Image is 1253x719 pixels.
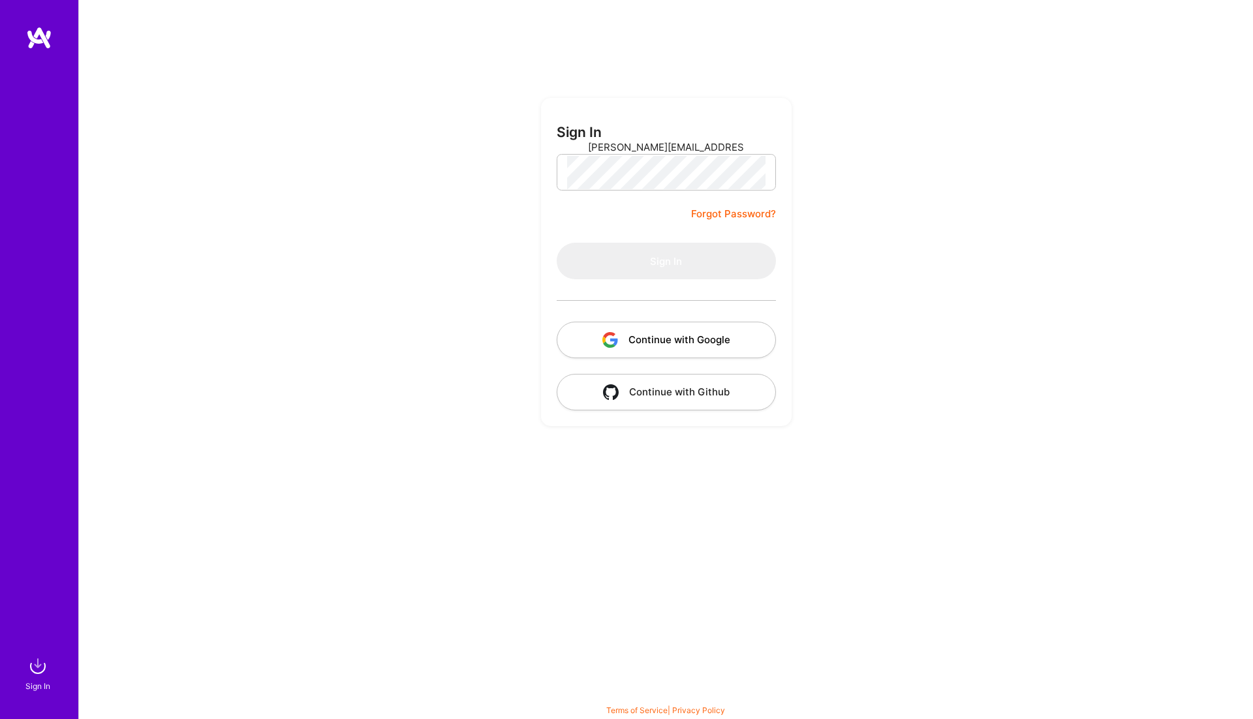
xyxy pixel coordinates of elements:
[691,206,776,222] a: Forgot Password?
[557,322,776,358] button: Continue with Google
[606,705,725,715] span: |
[588,130,745,164] input: Email...
[602,332,618,348] img: icon
[27,653,51,693] a: sign inSign In
[25,679,50,693] div: Sign In
[606,705,668,715] a: Terms of Service
[557,243,776,279] button: Sign In
[557,374,776,410] button: Continue with Github
[672,705,725,715] a: Privacy Policy
[78,680,1253,712] div: © 2025 ATeams Inc., All rights reserved.
[557,124,602,140] h3: Sign In
[25,653,51,679] img: sign in
[603,384,619,400] img: icon
[26,26,52,50] img: logo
